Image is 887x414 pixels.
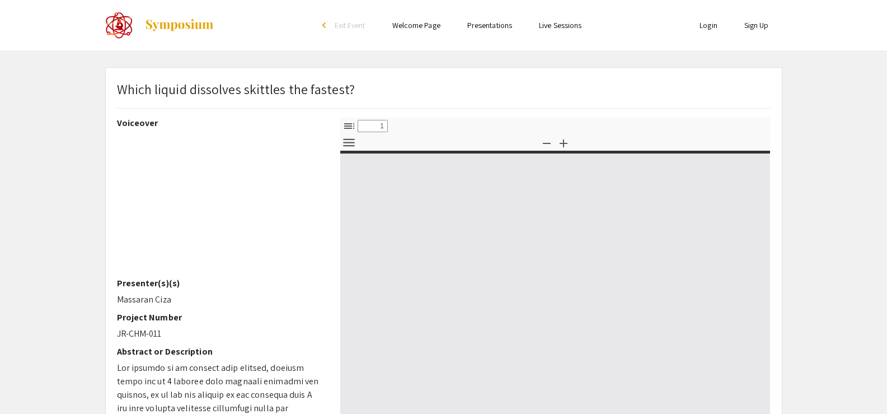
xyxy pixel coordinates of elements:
[105,11,133,39] img: The 2022 CoorsTek Denver Metro Regional Science and Engineering Fair
[117,312,323,323] h2: Project Number
[117,293,323,306] p: Massaran Ciza
[358,120,388,132] input: Page
[117,346,323,357] h2: Abstract or Description
[392,20,440,30] a: Welcome Page
[537,134,556,151] button: Zoom Out
[340,134,359,151] button: Tools
[117,133,323,278] iframe: YouTube video player
[335,20,365,30] span: Exit Event
[117,79,355,99] p: Which liquid dissolves skittles the fastest?
[144,18,214,32] img: Symposium by ForagerOne
[322,22,329,29] div: arrow_back_ios
[700,20,717,30] a: Login
[467,20,512,30] a: Presentations
[117,278,323,289] h2: Presenter(s)(s)
[839,364,879,406] iframe: Chat
[554,134,573,151] button: Zoom In
[539,20,581,30] a: Live Sessions
[105,11,214,39] a: The 2022 CoorsTek Denver Metro Regional Science and Engineering Fair
[340,118,359,134] button: Toggle Sidebar
[117,118,323,128] h2: Voiceover
[117,327,323,341] p: JR-CHM-011
[744,20,769,30] a: Sign Up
